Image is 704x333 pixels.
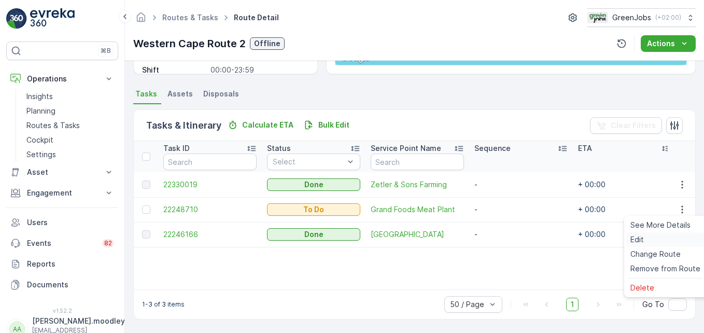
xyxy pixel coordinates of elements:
[26,135,53,145] p: Cockpit
[304,229,323,240] p: Done
[469,172,573,197] td: -
[566,298,579,311] span: 1
[587,12,608,23] img: Green_Jobs_Logo.png
[371,204,464,215] a: Grand Foods Meat Plant
[26,149,56,160] p: Settings
[630,220,691,230] span: See More Details
[30,8,75,29] img: logo_light-DOdMpM7g.png
[655,13,681,22] p: ( +02:00 )
[6,233,118,254] a: Events82
[22,133,118,147] a: Cockpit
[142,181,150,189] div: Toggle Row Selected
[6,274,118,295] a: Documents
[27,188,97,198] p: Engagement
[27,238,96,248] p: Events
[371,143,441,154] p: Service Point Name
[630,263,700,274] span: Remove from Route
[32,316,125,326] p: [PERSON_NAME].moodley
[27,167,97,177] p: Asset
[6,8,27,29] img: logo
[573,172,677,197] td: + 00:00
[6,68,118,89] button: Operations
[647,38,675,49] p: Actions
[641,35,696,52] button: Actions
[267,228,360,241] button: Done
[573,197,677,222] td: + 00:00
[469,222,573,247] td: -
[469,197,573,222] td: -
[27,217,114,228] p: Users
[587,8,696,27] button: GreenJobs(+02:00)
[26,120,80,131] p: Routes & Tasks
[146,118,221,133] p: Tasks & Itinerary
[474,143,511,154] p: Sequence
[163,154,257,170] input: Search
[303,204,324,215] p: To Do
[223,119,298,131] button: Calculate ETA
[371,229,464,240] a: Cape Point Vineyards
[135,16,147,24] a: Homepage
[242,120,293,130] p: Calculate ETA
[104,239,112,247] p: 82
[22,147,118,162] a: Settings
[26,91,53,102] p: Insights
[22,89,118,104] a: Insights
[590,117,662,134] button: Clear Filters
[210,65,307,75] p: 00:00-23:59
[6,212,118,233] a: Users
[142,230,150,239] div: Toggle Row Selected
[22,118,118,133] a: Routes & Tasks
[203,89,239,99] span: Disposals
[273,157,344,167] p: Select
[254,38,280,49] p: Offline
[250,37,285,50] button: Offline
[371,154,464,170] input: Search
[27,280,114,290] p: Documents
[167,89,193,99] span: Assets
[612,12,651,23] p: GreenJobs
[232,12,281,23] span: Route Detail
[573,222,677,247] td: + 00:00
[26,106,55,116] p: Planning
[630,249,681,259] span: Change Route
[578,143,592,154] p: ETA
[163,204,257,215] a: 22248710
[630,283,654,293] span: Delete
[6,254,118,274] a: Reports
[611,120,656,131] p: Clear Filters
[304,179,323,190] p: Done
[267,143,291,154] p: Status
[22,104,118,118] a: Planning
[142,300,185,309] p: 1-3 of 3 items
[6,183,118,203] button: Engagement
[27,259,114,269] p: Reports
[27,74,97,84] p: Operations
[318,120,349,130] p: Bulk Edit
[300,119,354,131] button: Bulk Edit
[267,203,360,216] button: To Do
[6,308,118,314] span: v 1.52.2
[133,36,246,51] p: Western Cape Route 2
[163,143,190,154] p: Task ID
[135,89,157,99] span: Tasks
[6,162,118,183] button: Asset
[163,229,257,240] a: 22246166
[267,178,360,191] button: Done
[163,179,257,190] a: 22330019
[642,299,664,310] span: Go To
[101,47,111,55] p: ⌘B
[371,179,464,190] a: Zetler & Sons Farming
[162,13,218,22] a: Routes & Tasks
[630,234,644,245] span: Edit
[142,205,150,214] div: Toggle Row Selected
[142,65,206,75] p: Shift
[371,229,464,240] span: [GEOGRAPHIC_DATA]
